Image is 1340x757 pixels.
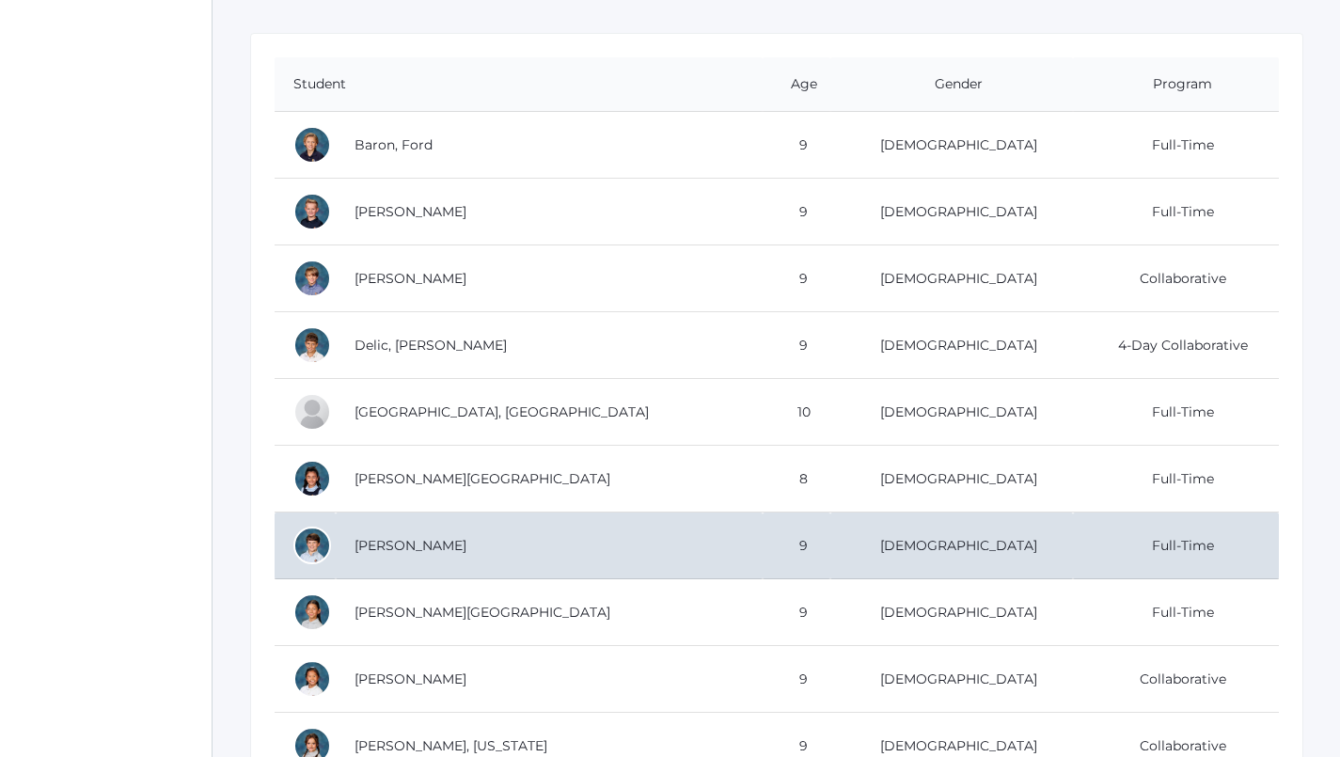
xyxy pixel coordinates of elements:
a: [PERSON_NAME] [355,203,466,220]
td: Collaborative [1073,646,1279,713]
td: 9 [763,112,829,179]
a: [PERSON_NAME][GEOGRAPHIC_DATA] [355,470,610,487]
td: 9 [763,312,829,379]
div: Jack Crosby [293,260,331,297]
a: [PERSON_NAME] [355,670,466,687]
td: 9 [763,179,829,245]
th: Program [1073,57,1279,112]
div: Brody Bigley [293,193,331,230]
div: Ford Baron [293,126,331,164]
td: Full-Time [1073,179,1279,245]
td: Full-Time [1073,112,1279,179]
a: [PERSON_NAME][GEOGRAPHIC_DATA] [355,604,610,621]
td: 4-Day Collaborative [1073,312,1279,379]
div: Easton Ferris [293,393,331,431]
td: 9 [763,245,829,312]
td: 9 [763,646,829,713]
td: [DEMOGRAPHIC_DATA] [830,245,1073,312]
td: [DEMOGRAPHIC_DATA] [830,312,1073,379]
td: 8 [763,446,829,513]
td: [DEMOGRAPHIC_DATA] [830,112,1073,179]
td: 9 [763,579,829,646]
td: Collaborative [1073,245,1279,312]
td: Full-Time [1073,513,1279,579]
a: Delic, [PERSON_NAME] [355,337,507,354]
a: [PERSON_NAME] [355,537,466,554]
a: Baron, Ford [355,136,433,153]
th: Age [763,57,829,112]
div: Lila Lau [293,660,331,698]
td: [DEMOGRAPHIC_DATA] [830,513,1073,579]
a: [PERSON_NAME] [355,270,466,287]
td: Full-Time [1073,379,1279,446]
div: Victoria Harutyunyan [293,460,331,497]
td: [DEMOGRAPHIC_DATA] [830,179,1073,245]
div: Luka Delic [293,326,331,364]
td: [DEMOGRAPHIC_DATA] [830,579,1073,646]
td: [DEMOGRAPHIC_DATA] [830,379,1073,446]
th: Student [275,57,763,112]
div: William Hibbard [293,527,331,564]
td: Full-Time [1073,579,1279,646]
a: [PERSON_NAME], [US_STATE] [355,737,547,754]
td: 10 [763,379,829,446]
td: 9 [763,513,829,579]
td: [DEMOGRAPHIC_DATA] [830,646,1073,713]
td: [DEMOGRAPHIC_DATA] [830,446,1073,513]
th: Gender [830,57,1073,112]
td: Full-Time [1073,446,1279,513]
div: Sofia La Rosa [293,593,331,631]
a: [GEOGRAPHIC_DATA], [GEOGRAPHIC_DATA] [355,403,649,420]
